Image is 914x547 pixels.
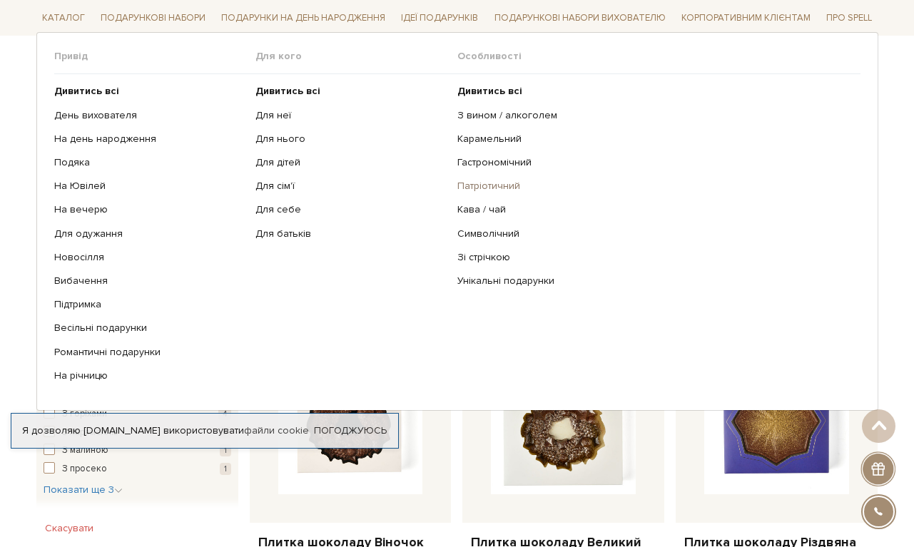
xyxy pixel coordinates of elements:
a: Підтримка [54,298,245,311]
a: Унікальні подарунки [457,275,850,287]
a: Для неї [255,108,447,121]
a: Для себе [255,203,447,216]
a: Ідеї подарунків [395,7,484,29]
a: На вечерю [54,203,245,216]
a: Кава / чай [457,203,850,216]
span: Показати ще 3 [44,484,123,496]
a: Каталог [36,7,91,29]
span: Особливості [457,50,860,63]
a: Про Spell [821,7,878,29]
button: Показати ще 3 [44,483,123,497]
a: День вихователя [54,108,245,121]
a: Гастрономічний [457,156,850,169]
a: Подарунки на День народження [215,7,391,29]
a: Карамельний [457,133,850,145]
a: Для батьків [255,227,447,240]
a: Подарункові набори [95,7,211,29]
a: Дивитись всі [457,85,850,98]
a: Для нього [255,133,447,145]
div: Я дозволяю [DOMAIN_NAME] використовувати [11,424,398,437]
a: Дивитись всі [54,85,245,98]
span: З просеко [62,462,107,476]
a: Романтичні подарунки [54,345,245,358]
a: Новосілля [54,251,245,264]
span: 1 [220,444,231,456]
button: Скасувати [36,517,102,540]
a: На річницю [54,369,245,382]
b: Дивитись всі [457,85,522,97]
span: З малиною [62,444,108,458]
a: Для одужання [54,227,245,240]
a: Патріотичний [457,180,850,193]
a: Подарункові набори вихователю [489,6,671,30]
a: На день народження [54,133,245,145]
a: Корпоративним клієнтам [676,6,816,30]
b: Дивитись всі [54,85,119,97]
a: Символічний [457,227,850,240]
a: Для дітей [255,156,447,169]
button: З малиною 1 [44,444,231,458]
a: Подяка [54,156,245,169]
a: З вином / алкоголем [457,108,850,121]
span: Привід [54,50,256,63]
span: Для кого [255,50,457,63]
a: На Ювілей [54,180,245,193]
b: Дивитись всі [255,85,320,97]
button: З просеко 1 [44,462,231,476]
div: Каталог [36,32,878,411]
a: Зі стрічкою [457,251,850,264]
img: Плитка шоколаду Різдвяна зірка [704,349,849,494]
a: Погоджуюсь [314,424,387,437]
a: Вибачення [54,275,245,287]
a: Для сім'ї [255,180,447,193]
a: Дивитись всі [255,85,447,98]
a: Весільні подарунки [54,322,245,334]
a: файли cookie [244,424,309,436]
span: 1 [220,463,231,475]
